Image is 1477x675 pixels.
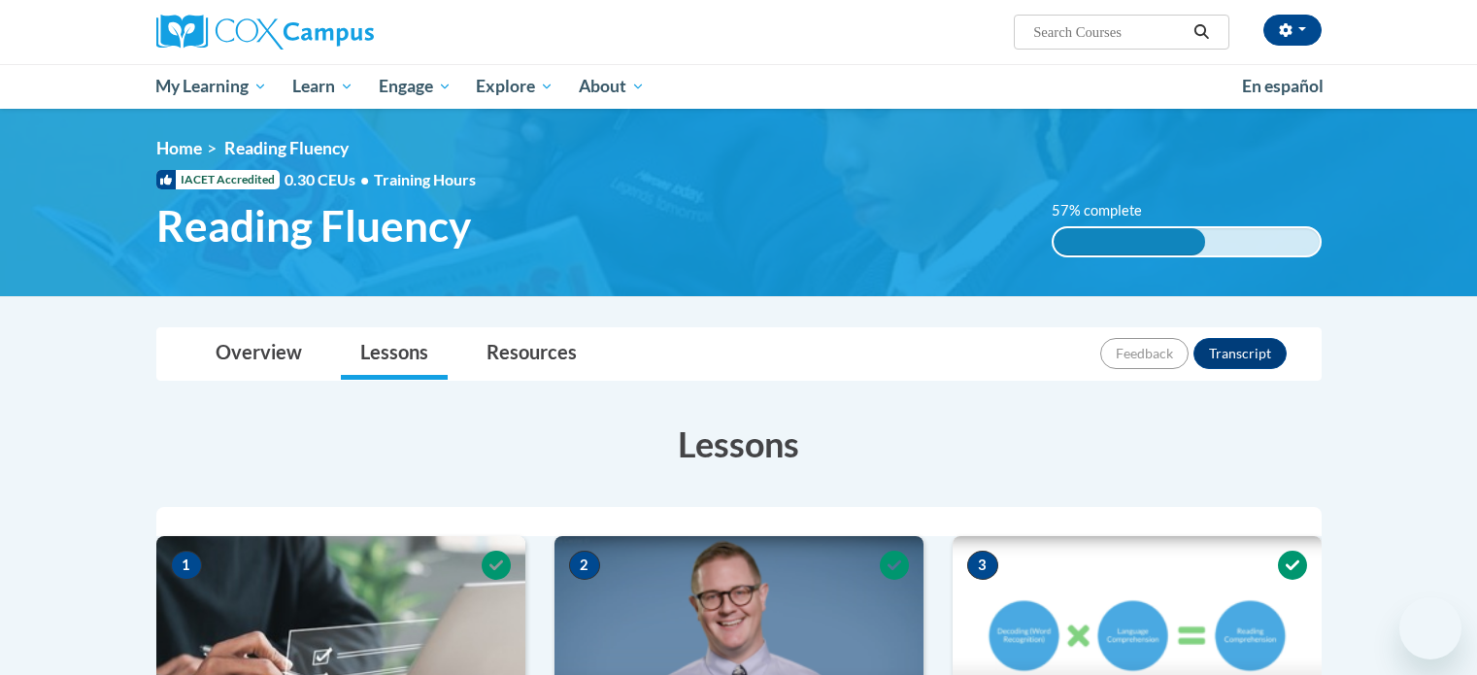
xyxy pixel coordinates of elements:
[1263,15,1322,46] button: Account Settings
[1242,76,1324,96] span: En español
[156,200,471,252] span: Reading Fluency
[156,15,525,50] a: Cox Campus
[1052,200,1163,221] label: 57% complete
[171,551,202,580] span: 1
[1054,228,1205,255] div: 57% complete
[156,15,374,50] img: Cox Campus
[196,328,321,380] a: Overview
[463,64,566,109] a: Explore
[360,170,369,188] span: •
[127,64,1351,109] div: Main menu
[476,75,554,98] span: Explore
[566,64,657,109] a: About
[967,551,998,580] span: 3
[569,551,600,580] span: 2
[285,169,374,190] span: 0.30 CEUs
[366,64,464,109] a: Engage
[379,75,452,98] span: Engage
[1229,66,1336,107] a: En español
[292,75,353,98] span: Learn
[1100,338,1189,369] button: Feedback
[224,138,349,158] span: Reading Fluency
[467,328,596,380] a: Resources
[155,75,267,98] span: My Learning
[1031,20,1187,44] input: Search Courses
[579,75,645,98] span: About
[280,64,366,109] a: Learn
[144,64,281,109] a: My Learning
[1399,597,1461,659] iframe: Button to launch messaging window
[1187,20,1216,44] button: Search
[156,170,280,189] span: IACET Accredited
[156,138,202,158] a: Home
[1193,338,1287,369] button: Transcript
[156,420,1322,468] h3: Lessons
[341,328,448,380] a: Lessons
[374,170,476,188] span: Training Hours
